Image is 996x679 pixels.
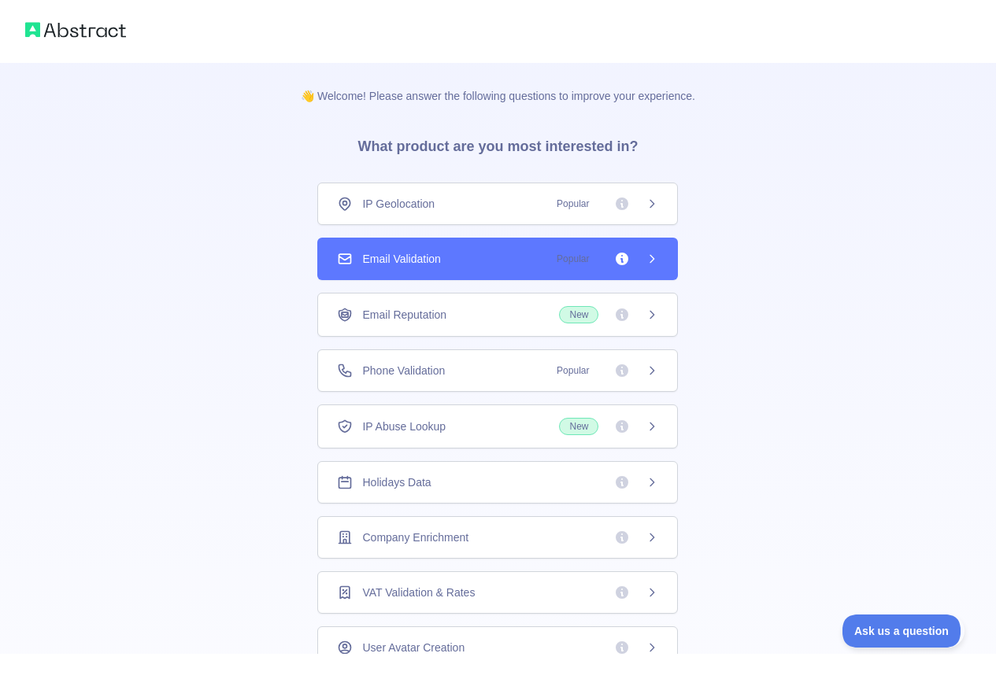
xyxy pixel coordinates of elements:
[25,19,126,41] img: Abstract logo
[362,640,465,655] span: User Avatar Creation
[362,474,431,490] span: Holidays Data
[362,419,446,434] span: IP Abuse Lookup
[362,196,435,212] span: IP Geolocation
[332,104,663,183] h3: What product are you most interested in?
[362,363,445,378] span: Phone Validation
[547,196,598,212] span: Popular
[276,63,720,104] p: 👋 Welcome! Please answer the following questions to improve your experience.
[362,585,475,600] span: VAT Validation & Rates
[547,363,598,378] span: Popular
[362,307,446,323] span: Email Reputation
[362,530,468,545] span: Company Enrichment
[547,251,598,267] span: Popular
[842,614,965,648] iframe: Toggle Customer Support
[559,418,598,435] span: New
[559,306,598,323] span: New
[362,251,440,267] span: Email Validation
